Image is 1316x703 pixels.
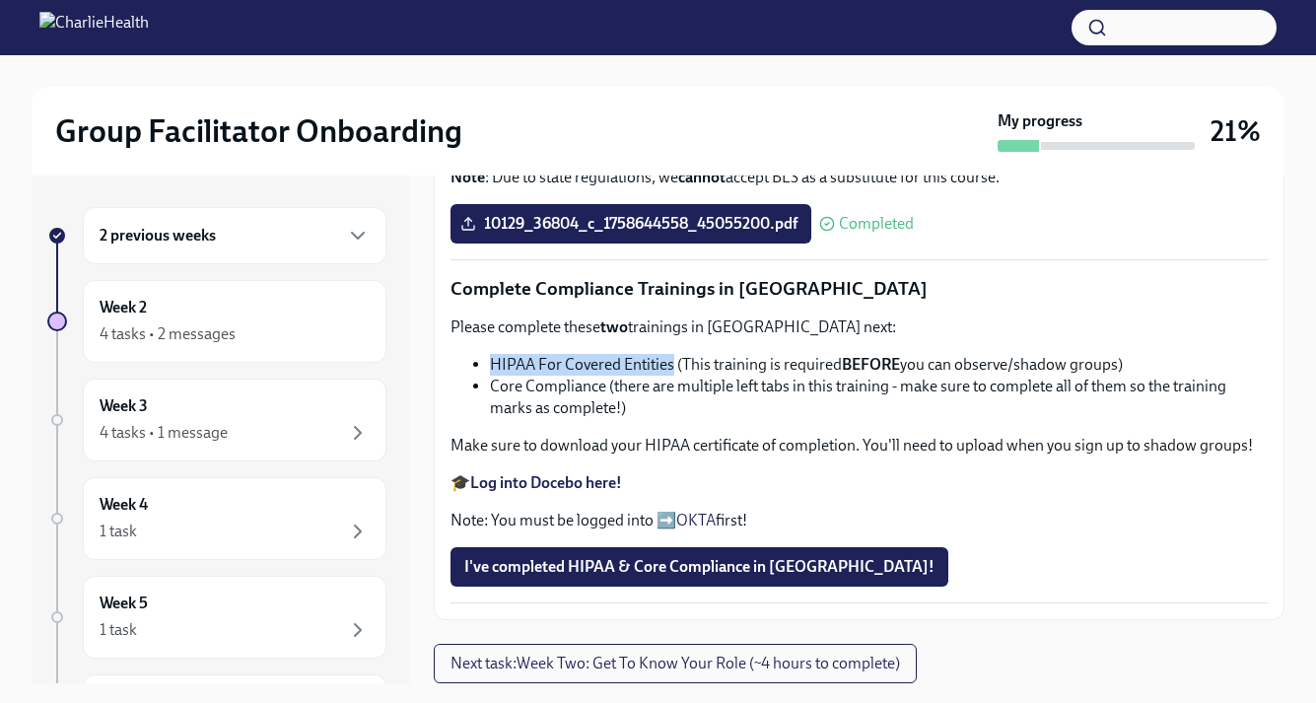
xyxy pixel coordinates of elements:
a: Week 24 tasks • 2 messages [47,280,386,363]
li: Core Compliance (there are multiple left tabs in this training - make sure to complete all of the... [490,376,1268,419]
strong: My progress [998,110,1082,132]
button: Next task:Week Two: Get To Know Your Role (~4 hours to complete) [434,644,917,683]
p: Please complete these trainings in [GEOGRAPHIC_DATA] next: [450,316,1268,338]
div: 4 tasks • 1 message [100,422,228,444]
li: HIPAA For Covered Entities (This training is required you can observe/shadow groups) [490,354,1268,376]
a: OKTA [676,511,716,529]
span: I've completed HIPAA & Core Compliance in [GEOGRAPHIC_DATA]! [464,557,935,577]
p: 🎓 [450,472,1268,494]
strong: two [600,317,628,336]
a: Log into Docebo here! [470,473,622,492]
h6: Week 2 [100,297,147,318]
p: Make sure to download your HIPAA certificate of completion. You'll need to upload when you sign u... [450,435,1268,457]
h6: Week 3 [100,395,148,417]
a: Week 34 tasks • 1 message [47,379,386,461]
p: Note: You must be logged into ➡️ first! [450,510,1268,531]
h6: 2 previous weeks [100,225,216,246]
h2: Group Facilitator Onboarding [55,111,462,151]
img: CharlieHealth [39,12,149,43]
a: Week 51 task [47,576,386,659]
a: Week 41 task [47,477,386,560]
strong: cannot [678,168,726,186]
div: 4 tasks • 2 messages [100,323,236,345]
strong: BEFORE [842,355,900,374]
div: 2 previous weeks [83,207,386,264]
strong: Note [450,168,485,186]
div: 1 task [100,521,137,542]
button: I've completed HIPAA & Core Compliance in [GEOGRAPHIC_DATA]! [450,547,948,587]
span: Completed [839,216,914,232]
label: 10129_36804_c_1758644558_45055200.pdf [450,204,811,244]
div: 1 task [100,619,137,641]
h6: Week 5 [100,593,148,614]
h3: 21% [1211,113,1261,149]
span: 10129_36804_c_1758644558_45055200.pdf [464,214,797,234]
span: Next task : Week Two: Get To Know Your Role (~4 hours to complete) [450,654,900,673]
h6: Week 4 [100,494,148,516]
p: Complete Compliance Trainings in [GEOGRAPHIC_DATA] [450,276,1268,302]
p: : Due to state regulations, we accept BLS as a substitute for this course. [450,167,1268,188]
